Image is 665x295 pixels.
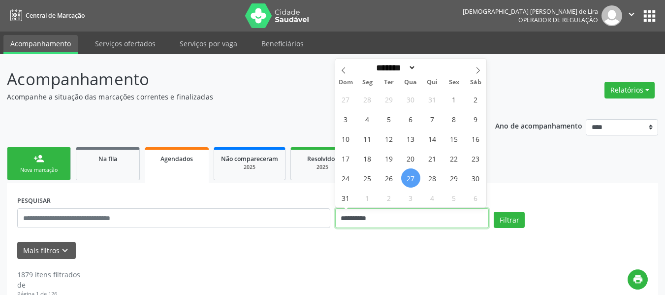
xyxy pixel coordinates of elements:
[465,79,486,86] span: Sáb
[17,242,76,259] button: Mais filtroskeyboard_arrow_down
[254,35,311,52] a: Beneficiários
[401,109,420,129] span: Agosto 6, 2025
[466,109,485,129] span: Agosto 9, 2025
[423,188,442,207] span: Setembro 4, 2025
[633,274,643,285] i: print
[444,109,464,129] span: Agosto 8, 2025
[33,153,44,164] div: person_add
[400,79,421,86] span: Qua
[444,129,464,148] span: Agosto 15, 2025
[518,16,598,24] span: Operador de regulação
[423,168,442,188] span: Agosto 28, 2025
[401,129,420,148] span: Agosto 13, 2025
[423,90,442,109] span: Julho 31, 2025
[336,149,355,168] span: Agosto 17, 2025
[380,90,399,109] span: Julho 29, 2025
[98,155,117,163] span: Na fila
[421,79,443,86] span: Qui
[17,280,80,290] div: de
[466,129,485,148] span: Agosto 16, 2025
[423,129,442,148] span: Agosto 14, 2025
[401,188,420,207] span: Setembro 3, 2025
[7,67,463,92] p: Acompanhamento
[17,193,51,208] label: PESQUISAR
[160,155,193,163] span: Agendados
[423,149,442,168] span: Agosto 21, 2025
[380,149,399,168] span: Agosto 19, 2025
[466,188,485,207] span: Setembro 6, 2025
[26,11,85,20] span: Central de Marcação
[358,188,377,207] span: Setembro 1, 2025
[401,149,420,168] span: Agosto 20, 2025
[604,82,655,98] button: Relatórios
[380,188,399,207] span: Setembro 2, 2025
[380,168,399,188] span: Agosto 26, 2025
[88,35,162,52] a: Serviços ofertados
[495,119,582,131] p: Ano de acompanhamento
[380,129,399,148] span: Agosto 12, 2025
[401,168,420,188] span: Agosto 27, 2025
[221,155,278,163] span: Não compareceram
[626,9,637,20] i: 
[60,245,70,256] i: keyboard_arrow_down
[380,109,399,129] span: Agosto 5, 2025
[622,5,641,26] button: 
[298,164,347,171] div: 2025
[335,79,357,86] span: Dom
[378,79,400,86] span: Ter
[444,168,464,188] span: Agosto 29, 2025
[336,90,355,109] span: Julho 27, 2025
[358,109,377,129] span: Agosto 4, 2025
[373,63,416,73] select: Month
[14,166,63,174] div: Nova marcação
[7,7,85,24] a: Central de Marcação
[466,149,485,168] span: Agosto 23, 2025
[443,79,465,86] span: Sex
[17,269,80,280] div: 1879 itens filtrados
[358,129,377,148] span: Agosto 11, 2025
[356,79,378,86] span: Seg
[444,90,464,109] span: Agosto 1, 2025
[416,63,448,73] input: Year
[307,155,338,163] span: Resolvidos
[358,149,377,168] span: Agosto 18, 2025
[336,109,355,129] span: Agosto 3, 2025
[358,90,377,109] span: Julho 28, 2025
[628,269,648,290] button: print
[336,168,355,188] span: Agosto 24, 2025
[336,188,355,207] span: Agosto 31, 2025
[444,149,464,168] span: Agosto 22, 2025
[423,109,442,129] span: Agosto 7, 2025
[466,168,485,188] span: Agosto 30, 2025
[221,164,278,171] div: 2025
[444,188,464,207] span: Setembro 5, 2025
[602,5,622,26] img: img
[7,92,463,102] p: Acompanhe a situação das marcações correntes e finalizadas
[358,168,377,188] span: Agosto 25, 2025
[336,129,355,148] span: Agosto 10, 2025
[463,7,598,16] div: [DEMOGRAPHIC_DATA] [PERSON_NAME] de Lira
[401,90,420,109] span: Julho 30, 2025
[641,7,658,25] button: apps
[173,35,244,52] a: Serviços por vaga
[494,212,525,229] button: Filtrar
[466,90,485,109] span: Agosto 2, 2025
[3,35,78,54] a: Acompanhamento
